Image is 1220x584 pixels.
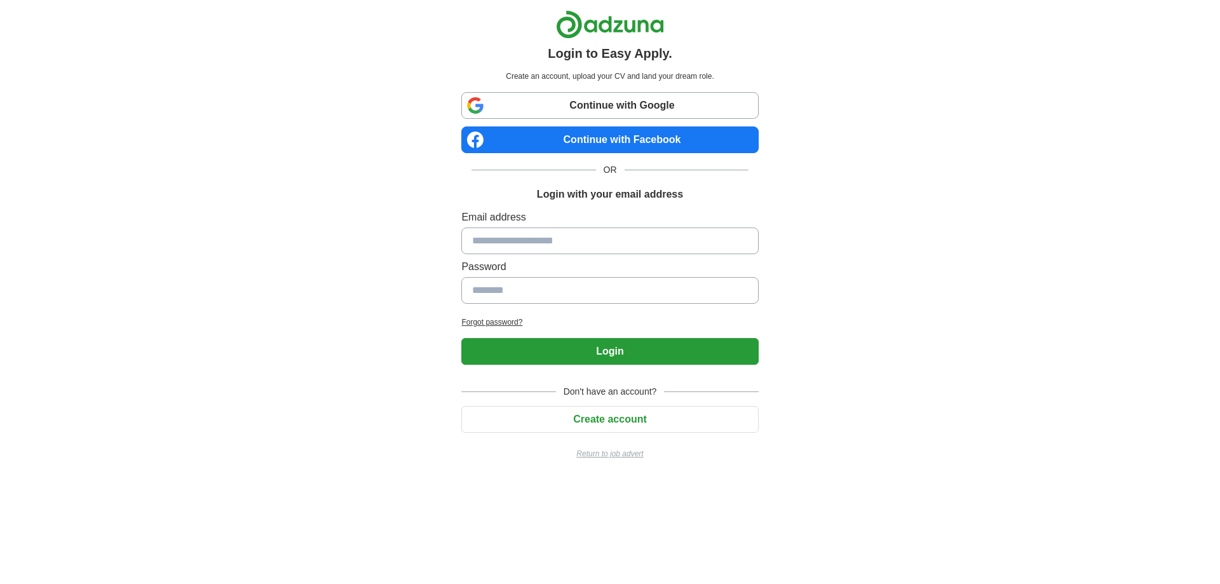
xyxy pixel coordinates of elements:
label: Password [461,259,758,275]
a: Continue with Google [461,92,758,119]
a: Return to job advert [461,448,758,459]
span: Don't have an account? [556,385,665,398]
h1: Login to Easy Apply. [548,44,672,63]
a: Create account [461,414,758,424]
a: Continue with Facebook [461,126,758,153]
a: Forgot password? [461,316,758,328]
button: Login [461,338,758,365]
label: Email address [461,210,758,225]
button: Create account [461,406,758,433]
img: Adzuna logo [556,10,664,39]
p: Create an account, upload your CV and land your dream role. [464,71,756,82]
h1: Login with your email address [537,187,683,202]
span: OR [596,163,625,177]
